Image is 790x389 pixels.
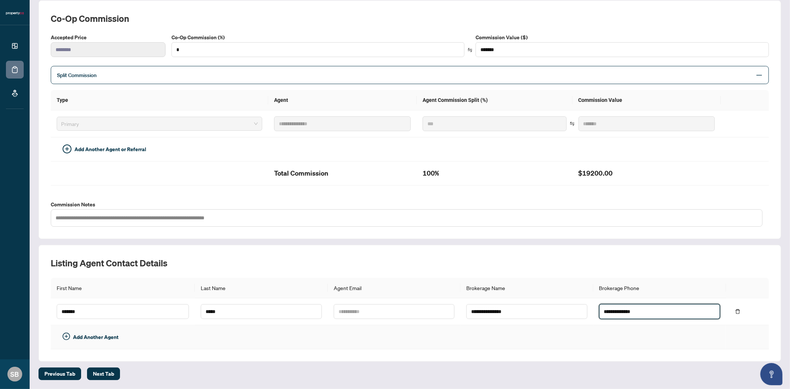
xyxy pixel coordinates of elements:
[735,309,740,314] span: delete
[423,167,567,179] h2: 100%
[87,368,120,380] button: Next Tab
[74,145,146,153] span: Add Another Agent or Referral
[63,333,70,340] span: plus-circle
[760,363,783,385] button: Open asap
[460,278,593,298] th: Brokerage Name
[476,33,769,41] label: Commission Value ($)
[274,167,411,179] h2: Total Commission
[63,144,71,153] span: plus-circle
[51,90,268,110] th: Type
[51,13,769,24] h2: Co-op Commission
[11,369,19,379] span: SB
[579,167,715,179] h2: $19200.00
[570,121,575,126] span: swap
[328,278,460,298] th: Agent Email
[73,333,119,341] span: Add Another Agent
[756,72,763,79] span: minus
[268,90,417,110] th: Agent
[51,200,769,209] label: Commission Notes
[593,278,726,298] th: Brokerage Phone
[467,47,473,53] span: swap
[44,368,75,380] span: Previous Tab
[39,368,81,380] button: Previous Tab
[573,90,721,110] th: Commission Value
[57,143,152,155] button: Add Another Agent or Referral
[51,33,166,41] label: Accepted Price
[6,11,24,16] img: logo
[93,368,114,380] span: Next Tab
[61,118,258,129] span: Primary
[51,66,769,84] div: Split Commission
[195,278,327,298] th: Last Name
[51,278,195,298] th: First Name
[417,90,573,110] th: Agent Commission Split (%)
[171,33,465,41] label: Co-Op Commission (%)
[57,331,124,343] button: Add Another Agent
[57,72,97,79] span: Split Commission
[51,257,769,269] h2: Listing Agent Contact Details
